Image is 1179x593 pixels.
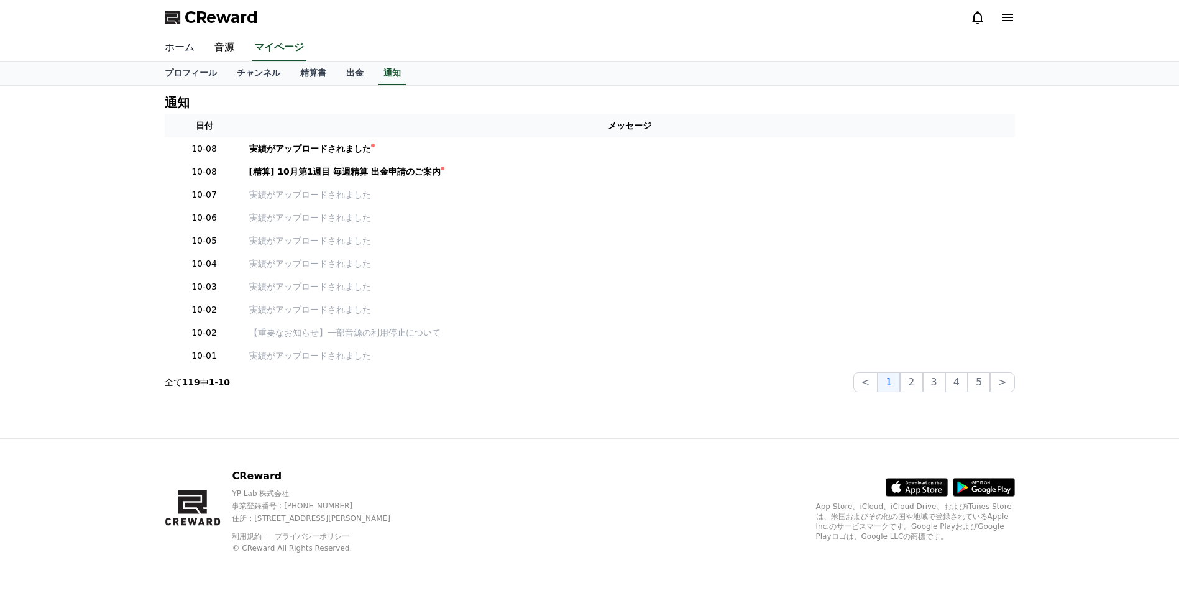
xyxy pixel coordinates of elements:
a: CReward [165,7,258,27]
th: メッセージ [244,114,1015,137]
a: 実績がアップロードされました [249,257,1010,270]
button: > [990,372,1014,392]
a: 実績がアップロードされました [249,211,1010,224]
a: チャンネル [227,62,290,85]
p: 住所 : [STREET_ADDRESS][PERSON_NAME] [232,513,411,523]
p: 10-08 [170,142,239,155]
a: Settings [160,394,239,425]
a: 実績がアップロードされました [249,188,1010,201]
a: マイページ [252,35,306,61]
p: © CReward All Rights Reserved. [232,543,411,553]
span: CReward [185,7,258,27]
p: 事業登録番号 : [PHONE_NUMBER] [232,501,411,511]
p: 全て 中 - [165,376,231,388]
a: 実績がアップロードされました [249,142,1010,155]
button: 5 [968,372,990,392]
button: 3 [923,372,945,392]
a: ホーム [155,35,204,61]
a: 出金 [336,62,374,85]
div: 実績がアップロードされました [249,142,371,155]
div: [精算] 10月第1週目 毎週精算 出金申請のご案内 [249,165,441,178]
a: 実績がアップロードされました [249,303,1010,316]
p: 10-05 [170,234,239,247]
p: 10-02 [170,326,239,339]
a: プライバシーポリシー [275,532,349,541]
p: 10-08 [170,165,239,178]
span: Settings [184,413,214,423]
span: Messages [103,413,140,423]
button: < [853,372,878,392]
button: 2 [900,372,922,392]
a: 通知 [378,62,406,85]
p: App Store、iCloud、iCloud Drive、およびiTunes Storeは、米国およびその他の国や地域で登録されているApple Inc.のサービスマークです。Google P... [816,502,1015,541]
strong: 119 [182,377,200,387]
a: 利用規約 [232,532,271,541]
a: 実績がアップロードされました [249,280,1010,293]
p: 10-04 [170,257,239,270]
a: [精算] 10月第1週目 毎週精算 出金申請のご案内 [249,165,1010,178]
a: プロフィール [155,62,227,85]
p: 10-01 [170,349,239,362]
th: 日付 [165,114,244,137]
strong: 10 [218,377,230,387]
a: 実績がアップロードされました [249,234,1010,247]
strong: 1 [209,377,215,387]
a: 【重要なお知らせ】一部音源の利用停止について [249,326,1010,339]
a: 実績がアップロードされました [249,349,1010,362]
p: 10-03 [170,280,239,293]
p: 10-06 [170,211,239,224]
p: CReward [232,469,411,484]
p: YP Lab 株式会社 [232,489,411,499]
a: Home [4,394,82,425]
p: 10-07 [170,188,239,201]
p: 10-02 [170,303,239,316]
button: 4 [945,372,968,392]
a: Messages [82,394,160,425]
button: 1 [878,372,900,392]
a: 音源 [204,35,244,61]
h4: 通知 [165,96,190,109]
a: 精算書 [290,62,336,85]
span: Home [32,413,53,423]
